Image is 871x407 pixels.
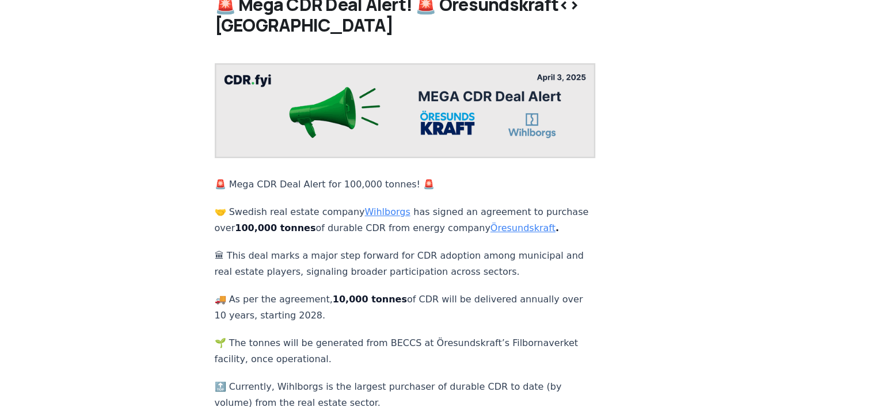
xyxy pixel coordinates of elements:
p: 🚨 Mega CDR Deal Alert for 100,000 tonnes! 🚨 [215,176,596,193]
p: 🏛 This deal marks a major step forward for CDR adoption among municipal and real estate players, ... [215,248,596,280]
p: 🚚 As per the agreement, of CDR will be delivered annually over 10 years, starting 2028. [215,291,596,324]
strong: 10,000 tonnes [333,294,407,305]
a: Öresundskraft [490,222,556,233]
p: 🌱 The tonnes will be generated from BECCS at Öresundskraft’s Filbornaverket facility, once operat... [215,335,596,367]
strong: . [490,222,559,233]
p: 🤝 Swedish real estate company has signed an agreement to purchase over of durable CDR from energy... [215,204,596,236]
strong: 100,000 tonnes [235,222,315,233]
a: Wihlborgs [364,206,410,217]
img: blog post image [215,63,596,158]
